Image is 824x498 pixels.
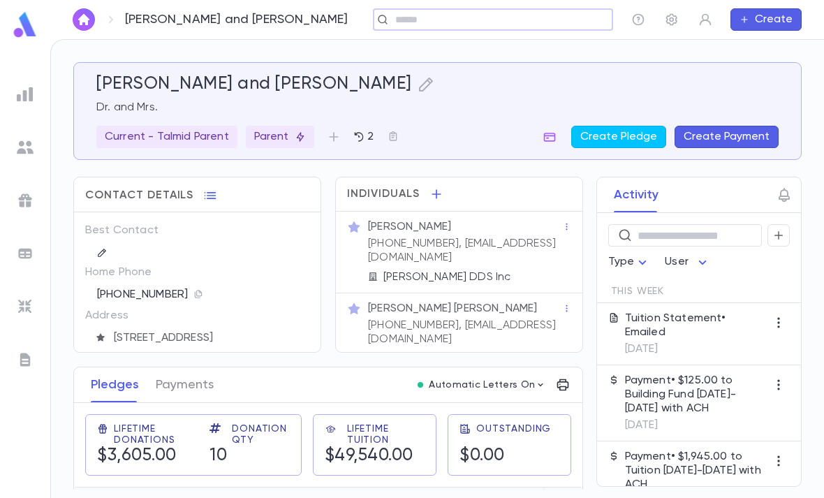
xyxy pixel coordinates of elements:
h5: 10 [209,446,290,467]
div: [PHONE_NUMBER] [97,284,309,305]
h5: $0.00 [459,446,551,467]
p: [PERSON_NAME] DDS Inc [383,270,510,284]
p: Current - Talmid Parent [105,130,229,144]
span: Outstanding [476,423,551,434]
p: 2 [365,130,374,144]
p: Automatic Letters On [429,379,535,390]
img: students_grey.60c7aba0da46da39d6d829b817ac14fc.svg [17,139,34,156]
img: batches_grey.339ca447c9d9533ef1741baa751efc33.svg [17,245,34,262]
p: Address [85,305,165,327]
button: Create Payment [675,126,779,148]
p: Dr. and Mrs. [96,101,779,115]
span: [STREET_ADDRESS] [108,331,311,345]
h5: [PERSON_NAME] and [PERSON_NAME] [96,74,412,95]
p: [PHONE_NUMBER], [EMAIL_ADDRESS][DOMAIN_NAME] [368,318,562,346]
img: logo [11,11,39,38]
p: Parent [254,130,306,144]
img: campaigns_grey.99e729a5f7ee94e3726e6486bddda8f1.svg [17,192,34,209]
button: Payments [156,367,214,402]
div: Type [608,249,652,276]
div: Current - Talmid Parent [96,126,237,148]
p: Account ID [85,348,165,370]
p: [DATE] [625,342,767,356]
button: Create [730,8,802,31]
span: Lifetime Tuition [347,423,425,446]
p: Best Contact [85,219,165,242]
button: Activity [614,177,659,212]
p: Tuition Statement • Emailed [625,312,767,339]
div: User [665,249,711,276]
p: Payment • $1,945.00 to Tuition [DATE]-[DATE] with ACH [625,450,767,492]
span: Contact Details [85,189,193,203]
button: Automatic Letters On [412,375,552,395]
span: Individuals [347,187,420,201]
span: Type [608,256,635,268]
button: Create Pledge [571,126,666,148]
span: Donation Qty [232,423,290,446]
p: [PERSON_NAME] and [PERSON_NAME] [125,12,348,27]
p: [PERSON_NAME] [368,220,451,234]
p: [PERSON_NAME] [PERSON_NAME] [368,302,537,316]
span: User [665,256,689,268]
p: [DATE] [625,418,767,432]
h5: $49,540.00 [325,446,425,467]
span: This Week [611,286,665,297]
img: reports_grey.c525e4749d1bce6a11f5fe2a8de1b229.svg [17,86,34,103]
p: Home Phone [85,261,165,284]
p: [PHONE_NUMBER], [EMAIL_ADDRESS][DOMAIN_NAME] [368,237,562,265]
button: Pledges [91,367,139,402]
img: home_white.a664292cf8c1dea59945f0da9f25487c.svg [75,14,92,25]
img: letters_grey.7941b92b52307dd3b8a917253454ce1c.svg [17,351,34,368]
button: 2 [345,126,382,148]
span: Lifetime Donations [114,423,193,446]
img: imports_grey.530a8a0e642e233f2baf0ef88e8c9fcb.svg [17,298,34,315]
h5: $3,605.00 [97,446,193,467]
div: Parent [246,126,314,148]
p: Payment • $125.00 to Building Fund [DATE]-[DATE] with ACH [625,374,767,416]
